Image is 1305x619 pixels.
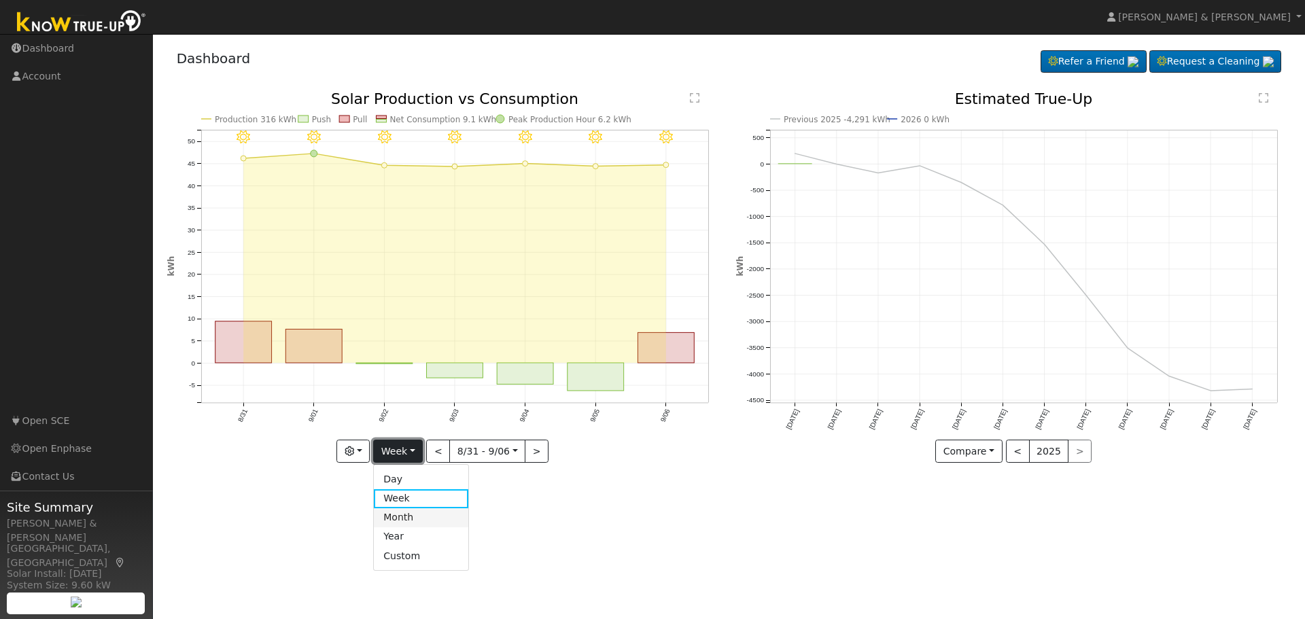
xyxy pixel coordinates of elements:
[307,130,321,144] i: 9/01 - Clear
[1149,50,1281,73] a: Request a Cleaning
[1159,408,1174,430] text: [DATE]
[7,578,145,593] div: System Size: 9.60 kW
[187,249,195,256] text: 25
[114,557,126,568] a: Map
[1200,408,1216,430] text: [DATE]
[331,90,578,107] text: Solar Production vs Consumption
[518,408,530,423] text: 9/04
[310,150,317,157] circle: onclick=""
[377,408,389,423] text: 9/02
[381,163,387,169] circle: onclick=""
[374,527,468,546] a: Year
[746,239,764,247] text: -1500
[307,408,319,423] text: 9/01
[187,182,195,190] text: 40
[1259,92,1268,103] text: 
[377,130,391,144] i: 9/02 - Clear
[311,115,330,124] text: Push
[875,171,881,176] circle: onclick=""
[1041,50,1147,73] a: Refer a Friend
[426,363,483,378] rect: onclick=""
[1118,12,1291,22] span: [PERSON_NAME] & [PERSON_NAME]
[177,50,251,67] a: Dashboard
[525,440,549,463] button: >
[191,337,195,344] text: 5
[752,134,764,141] text: 500
[187,160,195,167] text: 45
[1029,440,1069,463] button: 2025
[187,270,195,278] text: 20
[187,293,195,300] text: 15
[750,186,764,194] text: -500
[992,408,1008,430] text: [DATE]
[237,408,249,423] text: 8/31
[187,315,195,323] text: 10
[7,542,145,570] div: [GEOGRAPHIC_DATA], [GEOGRAPHIC_DATA]
[1128,56,1138,67] img: retrieve
[241,156,246,161] circle: onclick=""
[522,161,527,166] circle: onclick=""
[784,408,800,430] text: [DATE]
[1250,387,1255,392] circle: onclick=""
[951,408,967,430] text: [DATE]
[589,408,601,423] text: 9/05
[746,397,764,404] text: -4500
[1242,408,1257,430] text: [DATE]
[10,7,153,38] img: Know True-Up
[826,408,842,430] text: [DATE]
[735,256,745,277] text: kWh
[834,162,839,167] circle: onclick=""
[746,265,764,272] text: -2000
[746,291,764,299] text: -2500
[690,92,699,103] text: 
[1166,374,1172,379] circle: onclick=""
[784,115,890,124] text: Previous 2025 -4,291 kWh
[746,213,764,220] text: -1000
[935,440,1003,463] button: Compare
[638,333,694,364] rect: onclick=""
[497,363,553,384] rect: onclick=""
[1006,440,1030,463] button: <
[356,363,413,364] rect: onclick=""
[909,408,925,430] text: [DATE]
[7,498,145,516] span: Site Summary
[353,115,367,124] text: Pull
[187,226,195,234] text: 30
[955,90,1093,107] text: Estimated True-Up
[746,318,764,325] text: -3000
[1263,56,1274,67] img: retrieve
[917,163,922,169] circle: onclick=""
[448,408,460,423] text: 9/03
[1117,408,1133,430] text: [DATE]
[374,470,468,489] a: Day
[7,516,145,545] div: [PERSON_NAME] & [PERSON_NAME]
[958,180,964,185] circle: onclick=""
[187,205,195,212] text: 35
[7,567,145,581] div: Solar Install: [DATE]
[589,130,602,144] i: 9/05 - Clear
[508,115,631,124] text: Peak Production Hour 6.2 kWh
[746,344,764,351] text: -3500
[659,408,672,423] text: 9/06
[215,321,271,363] rect: onclick=""
[452,164,457,169] circle: onclick=""
[374,489,468,508] a: Week
[167,256,176,277] text: kWh
[1208,388,1214,393] circle: onclick=""
[373,440,423,463] button: Week
[389,115,496,124] text: Net Consumption 9.1 kWh
[568,363,624,391] rect: onclick=""
[448,130,462,144] i: 9/03 - Clear
[1076,408,1092,430] text: [DATE]
[519,130,532,144] i: 9/04 - Clear
[746,370,764,378] text: -4000
[189,382,195,389] text: -5
[285,330,342,364] rect: onclick=""
[215,115,296,124] text: Production 316 kWh
[449,440,525,463] button: 8/31 - 9/06
[663,162,669,168] circle: onclick=""
[71,597,82,607] img: retrieve
[187,138,195,145] text: 50
[659,130,673,144] i: 9/06 - Clear
[374,508,468,527] a: Month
